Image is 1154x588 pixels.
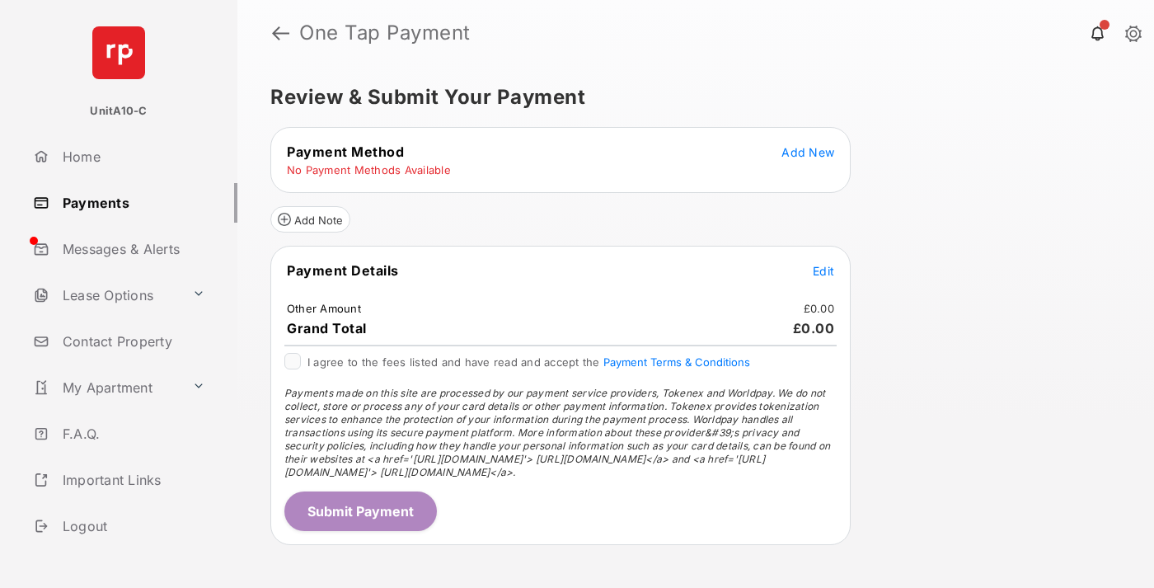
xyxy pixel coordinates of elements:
[307,355,750,369] span: I agree to the fees listed and have read and accept the
[813,264,834,278] span: Edit
[92,26,145,79] img: svg+xml;base64,PHN2ZyB4bWxucz0iaHR0cDovL3d3dy53My5vcmcvMjAwMC9zdmciIHdpZHRoPSI2NCIgaGVpZ2h0PSI2NC...
[299,23,471,43] strong: One Tap Payment
[26,137,237,176] a: Home
[287,320,367,336] span: Grand Total
[284,387,830,478] span: Payments made on this site are processed by our payment service providers, Tokenex and Worldpay. ...
[26,275,185,315] a: Lease Options
[286,162,452,177] td: No Payment Methods Available
[603,355,750,369] button: I agree to the fees listed and have read and accept the
[26,460,212,500] a: Important Links
[287,262,399,279] span: Payment Details
[803,301,835,316] td: £0.00
[90,103,147,120] p: UnitA10-C
[284,492,437,531] button: Submit Payment
[793,320,835,336] span: £0.00
[270,206,350,233] button: Add Note
[813,262,834,279] button: Edit
[26,506,237,546] a: Logout
[781,143,834,160] button: Add New
[26,322,237,361] a: Contact Property
[26,183,237,223] a: Payments
[26,229,237,269] a: Messages & Alerts
[270,87,1108,107] h5: Review & Submit Your Payment
[26,414,237,454] a: F.A.Q.
[26,368,185,407] a: My Apartment
[781,145,834,159] span: Add New
[287,143,404,160] span: Payment Method
[286,301,362,316] td: Other Amount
